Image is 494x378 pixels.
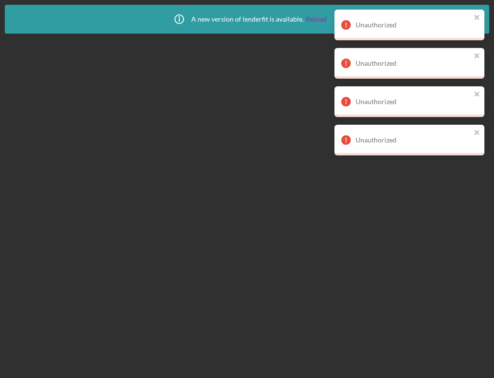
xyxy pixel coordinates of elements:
a: Reload [306,15,327,23]
button: close [474,90,481,99]
button: close [474,129,481,138]
div: Unauthorized [356,98,471,106]
div: Unauthorized [356,21,471,29]
div: A new version of lenderfit is available. [167,7,327,31]
div: Unauthorized [356,136,471,144]
button: close [474,13,481,23]
div: Unauthorized [356,59,471,67]
button: close [474,52,481,61]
